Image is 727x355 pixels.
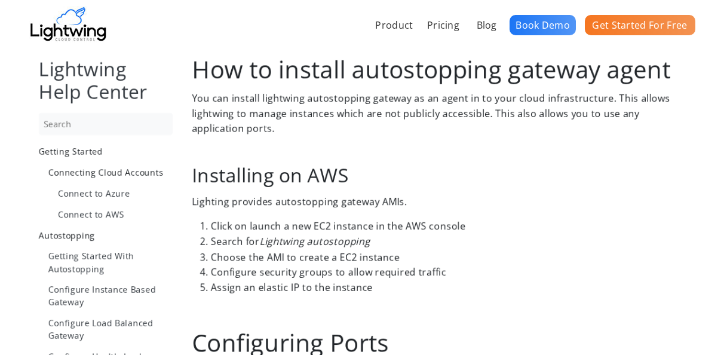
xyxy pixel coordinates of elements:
a: Blog [473,12,501,38]
a: Connect to AWS [58,208,173,221]
h1: How to install autostopping gateway agent [192,57,689,81]
h1: Configuring Ports [192,331,689,355]
h2: Installing on AWS [192,166,689,185]
li: Assign an elastic IP to the instance [211,280,689,296]
em: Lightwing autostopping [259,235,370,248]
a: Get Started For Free [585,15,695,35]
p: You can install lightwing autostopping gateway as an agent in to your cloud infrastructure. This ... [192,91,689,137]
a: Product [371,12,417,38]
p: Lighting provides autostopping gateway AMIs. [192,194,689,210]
a: Configure Instance Based Gateway [48,283,173,308]
a: Connect to Azure [58,187,173,200]
input: Search [39,113,173,135]
span: Autostopping [39,229,95,241]
li: Choose the AMI to create a EC2 instance [211,250,689,265]
a: Lightwing Help Center [39,56,148,104]
li: Search for [211,234,689,250]
a: Book Demo [510,15,576,35]
li: Configure security groups to allow required traffic [211,265,689,280]
a: Pricing [423,12,464,38]
a: Getting Started With Autostopping [48,250,173,275]
span: Connecting Cloud Accounts [48,167,163,178]
span: Getting Started [39,146,103,157]
li: Click on launch a new EC2 instance in the AWS console [211,219,689,234]
a: Configure Load Balanced Gateway [48,317,173,342]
